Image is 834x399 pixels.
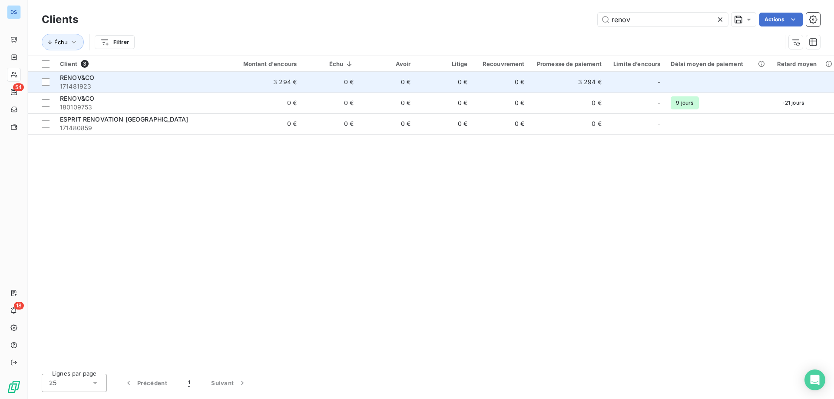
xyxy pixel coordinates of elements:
[225,92,302,113] td: 0 €
[114,374,178,392] button: Précédent
[60,115,188,123] span: ESPRIT RENOVATION [GEOGRAPHIC_DATA]
[60,95,94,102] span: RENOV&CO
[671,60,766,67] div: Délai moyen de paiement
[60,103,220,112] span: 180109753
[302,113,359,134] td: 0 €
[473,113,530,134] td: 0 €
[777,60,829,67] div: Retard moyen
[307,60,354,67] div: Échu
[530,113,607,134] td: 0 €
[658,78,660,86] span: -
[60,60,77,67] span: Client
[13,83,24,91] span: 54
[7,5,21,19] div: DS
[759,13,803,26] button: Actions
[60,124,220,132] span: 171480859
[416,113,473,134] td: 0 €
[302,72,359,92] td: 0 €
[478,60,525,67] div: Recouvrement
[671,96,698,109] span: 9 jours
[359,72,416,92] td: 0 €
[777,96,809,109] span: -21 jours
[658,119,660,128] span: -
[81,60,89,68] span: 3
[54,39,68,46] span: Échu
[42,34,84,50] button: Échu
[95,35,135,49] button: Filtrer
[416,92,473,113] td: 0 €
[201,374,257,392] button: Suivant
[49,379,56,387] span: 25
[364,60,410,67] div: Avoir
[598,13,728,26] input: Rechercher
[473,72,530,92] td: 0 €
[302,92,359,113] td: 0 €
[421,60,467,67] div: Litige
[7,380,21,394] img: Logo LeanPay
[530,72,607,92] td: 3 294 €
[804,369,825,390] div: Open Intercom Messenger
[530,92,607,113] td: 0 €
[188,379,190,387] span: 1
[60,74,94,81] span: RENOV&CO
[416,72,473,92] td: 0 €
[60,82,220,91] span: 171481923
[473,92,530,113] td: 0 €
[42,12,78,27] h3: Clients
[14,302,24,310] span: 18
[225,113,302,134] td: 0 €
[178,374,201,392] button: 1
[658,99,660,107] span: -
[612,60,661,67] div: Limite d’encours
[535,60,602,67] div: Promesse de paiement
[359,92,416,113] td: 0 €
[225,72,302,92] td: 3 294 €
[231,60,297,67] div: Montant d'encours
[359,113,416,134] td: 0 €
